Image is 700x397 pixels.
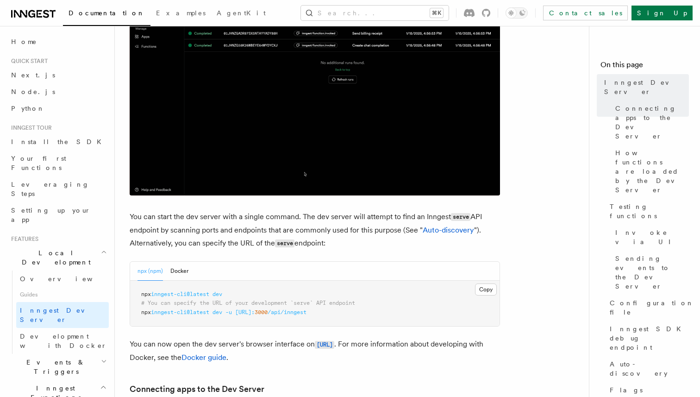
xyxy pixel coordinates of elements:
span: Configuration file [610,298,694,317]
a: Overview [16,271,109,287]
div: Local Development [7,271,109,354]
a: Node.js [7,83,109,100]
a: Connecting apps to the Dev Server [612,100,689,145]
a: Install the SDK [7,133,109,150]
span: npx [141,309,151,315]
a: Invoke via UI [612,224,689,250]
span: Inngest Dev Server [604,78,689,96]
span: Features [7,235,38,243]
a: Connecting apps to the Dev Server [130,383,264,396]
span: /api/inngest [268,309,306,315]
code: serve [451,213,470,221]
span: Sending events to the Dev Server [615,254,689,291]
button: Events & Triggers [7,354,109,380]
span: Testing functions [610,202,689,221]
a: Auto-discovery [606,356,689,382]
a: Sign Up [631,6,693,20]
a: Inngest Dev Server [16,302,109,328]
span: Local Development [7,248,101,267]
span: Inngest Dev Server [20,307,99,323]
a: How functions are loaded by the Dev Server [612,145,689,198]
span: -u [225,309,232,315]
a: Inngest SDK debug endpoint [606,321,689,356]
a: Development with Docker [16,328,109,354]
span: Your first Functions [11,155,66,171]
h4: On this page [600,59,689,74]
a: Sending events to the Dev Server [612,250,689,295]
a: AgentKit [211,3,271,25]
span: Invoke via UI [615,228,689,246]
span: Flags [610,385,643,395]
button: Toggle dark mode [506,7,528,19]
a: Next.js [7,67,109,83]
span: Next.js [11,71,55,79]
a: [URL] [315,340,334,348]
span: 3000 [255,309,268,315]
a: Examples [150,3,211,25]
a: Contact sales [543,6,628,20]
span: Documentation [69,9,145,17]
span: [URL]: [235,309,255,315]
span: dev [212,291,222,297]
a: Testing functions [606,198,689,224]
span: Examples [156,9,206,17]
a: Docker guide [181,353,226,362]
span: inngest-cli@latest [151,291,209,297]
span: Auto-discovery [610,359,689,378]
a: Auto-discovery [423,226,474,234]
button: Search...⌘K [301,6,449,20]
span: inngest-cli@latest [151,309,209,315]
span: Home [11,37,37,46]
span: Connecting apps to the Dev Server [615,104,689,141]
a: Home [7,33,109,50]
p: You can now open the dev server's browser interface on . For more information about developing wi... [130,338,500,364]
span: Development with Docker [20,333,107,349]
span: Leveraging Steps [11,181,89,197]
button: Local Development [7,245,109,271]
a: Leveraging Steps [7,176,109,202]
span: Python [11,105,45,112]
span: Quick start [7,57,48,65]
span: AgentKit [217,9,266,17]
a: Python [7,100,109,117]
span: How functions are loaded by the Dev Server [615,148,689,195]
button: npx (npm) [137,262,163,281]
code: [URL] [315,341,334,349]
span: dev [212,309,222,315]
span: Node.js [11,88,55,95]
span: Inngest SDK debug endpoint [610,324,689,352]
code: serve [275,239,294,247]
span: Overview [20,275,115,283]
span: Inngest tour [7,124,52,132]
span: npx [141,291,151,297]
a: Configuration file [606,295,689,321]
kbd: ⌘K [430,8,443,18]
a: Setting up your app [7,202,109,228]
button: Docker [170,262,188,281]
a: Your first Functions [7,150,109,176]
button: Copy [475,284,497,296]
span: Install the SDK [11,138,107,145]
span: Guides [16,287,109,302]
span: # You can specify the URL of your development `serve` API endpoint [141,300,355,306]
span: Setting up your app [11,207,91,223]
p: You can start the dev server with a single command. The dev server will attempt to find an Innges... [130,210,500,250]
span: Events & Triggers [7,358,101,376]
a: Documentation [63,3,150,26]
a: Inngest Dev Server [600,74,689,100]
